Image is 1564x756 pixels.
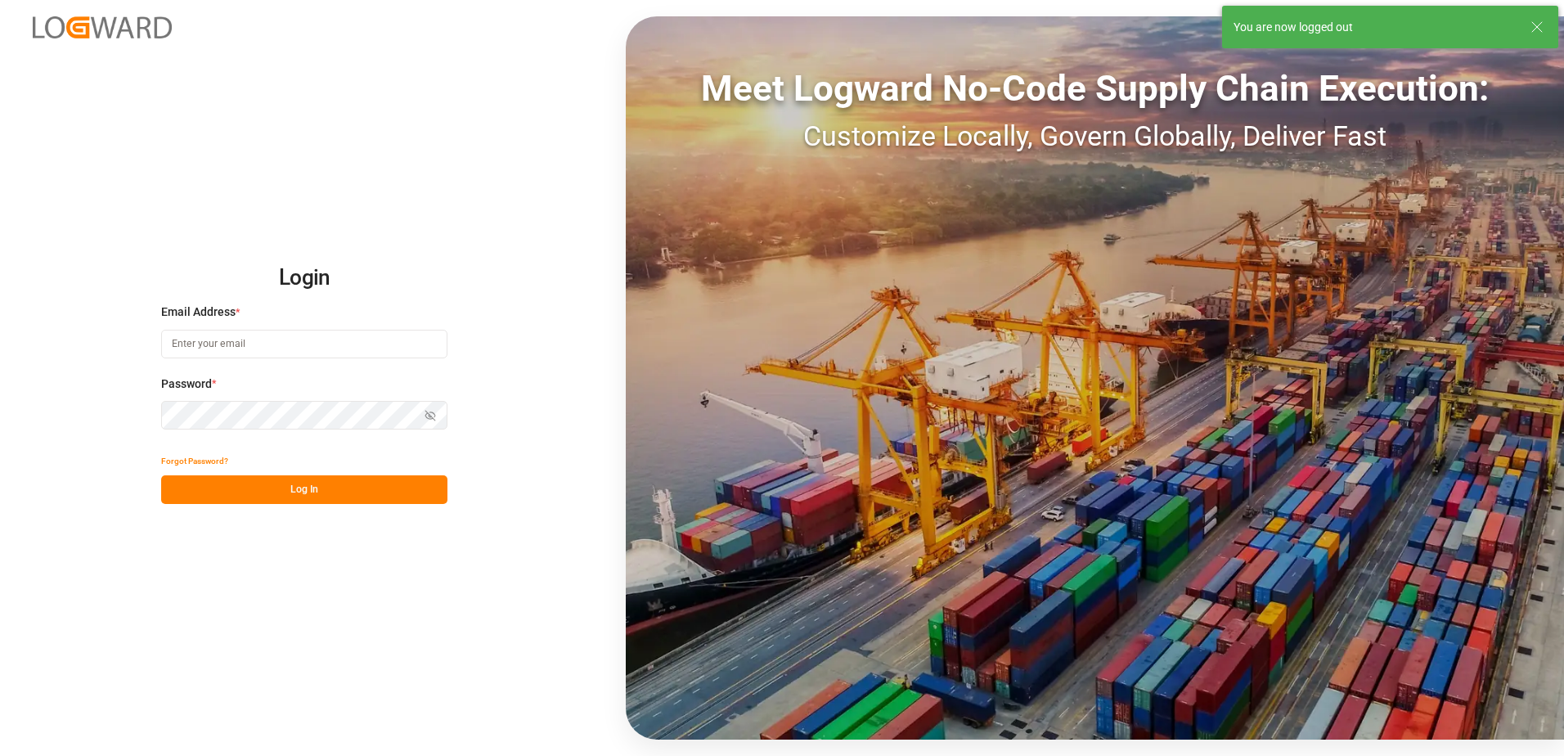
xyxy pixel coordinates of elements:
button: Log In [161,475,447,504]
div: You are now logged out [1234,19,1515,36]
h2: Login [161,252,447,304]
span: Email Address [161,304,236,321]
button: Forgot Password? [161,447,228,475]
div: Meet Logward No-Code Supply Chain Execution: [626,61,1564,115]
img: Logward_new_orange.png [33,16,172,38]
span: Password [161,376,212,393]
div: Customize Locally, Govern Globally, Deliver Fast [626,115,1564,157]
input: Enter your email [161,330,447,358]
